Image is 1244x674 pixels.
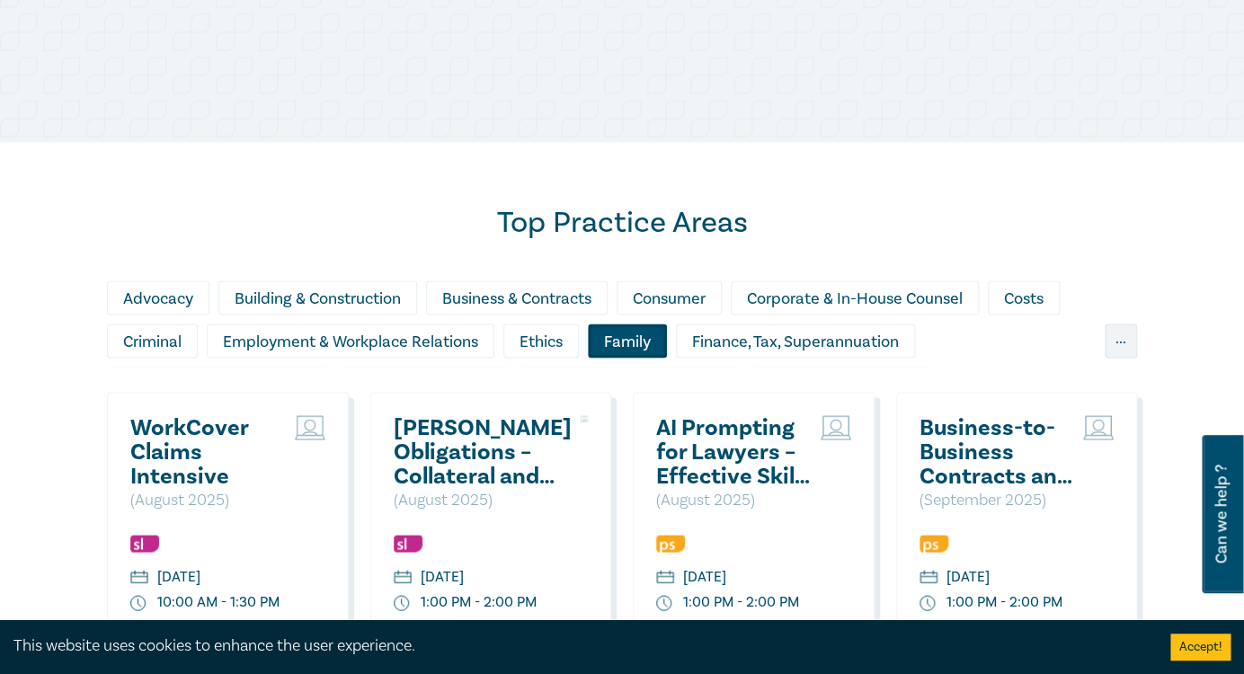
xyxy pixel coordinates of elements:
[946,591,1062,612] div: 1:00 PM - 2:00 PM
[295,415,325,439] img: Live Stream
[920,415,1075,488] a: Business-to-Business Contracts and the ACL: What Every Drafter Needs to Know
[988,280,1060,315] div: Costs
[13,634,1143,658] div: This website uses cookies to enhance the user experience.
[157,591,280,612] div: 10:00 AM - 1:30 PM
[394,488,572,511] p: ( August 2025 )
[617,280,722,315] div: Consumer
[394,595,410,611] img: watch
[676,324,915,358] div: Finance, Tax, Superannuation
[421,566,464,587] div: [DATE]
[107,324,198,358] div: Criminal
[920,535,948,552] img: Professional Skills
[394,570,412,586] img: calendar
[656,570,674,586] img: calendar
[130,535,159,552] img: Substantive Law
[920,488,1075,511] p: ( September 2025 )
[1105,324,1137,358] div: ...
[656,535,685,552] img: Professional Skills
[107,367,329,401] div: Government, Privacy & FOI
[581,415,589,421] img: Live Stream
[683,566,726,587] div: [DATE]
[218,280,417,315] div: Building & Construction
[1083,415,1114,439] img: Live Stream
[656,415,812,488] a: AI Prompting for Lawyers – Effective Skills for Legal Practice
[920,595,936,611] img: watch
[1170,634,1231,661] button: Accept cookies
[503,324,579,358] div: Ethics
[157,566,200,587] div: [DATE]
[751,367,930,401] div: Intellectual Property
[920,570,937,586] img: calendar
[421,591,537,612] div: 1:00 PM - 2:00 PM
[588,324,667,358] div: Family
[1213,446,1230,582] span: Can we help ?
[130,488,286,511] p: ( August 2025 )
[338,367,511,401] div: Health & Aged Care
[107,205,1137,241] h2: Top Practice Areas
[520,367,742,401] div: Insolvency & Restructuring
[207,324,494,358] div: Employment & Workplace Relations
[946,566,990,587] div: [DATE]
[130,595,147,611] img: watch
[656,488,812,511] p: ( August 2025 )
[656,595,672,611] img: watch
[821,415,851,439] img: Live Stream
[130,415,286,488] a: WorkCover Claims Intensive
[130,570,148,586] img: calendar
[426,280,608,315] div: Business & Contracts
[107,280,209,315] div: Advocacy
[683,591,799,612] div: 1:00 PM - 2:00 PM
[731,280,979,315] div: Corporate & In-House Counsel
[394,415,572,488] a: [PERSON_NAME] Obligations – Collateral and Strategic Uses
[394,535,422,552] img: Substantive Law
